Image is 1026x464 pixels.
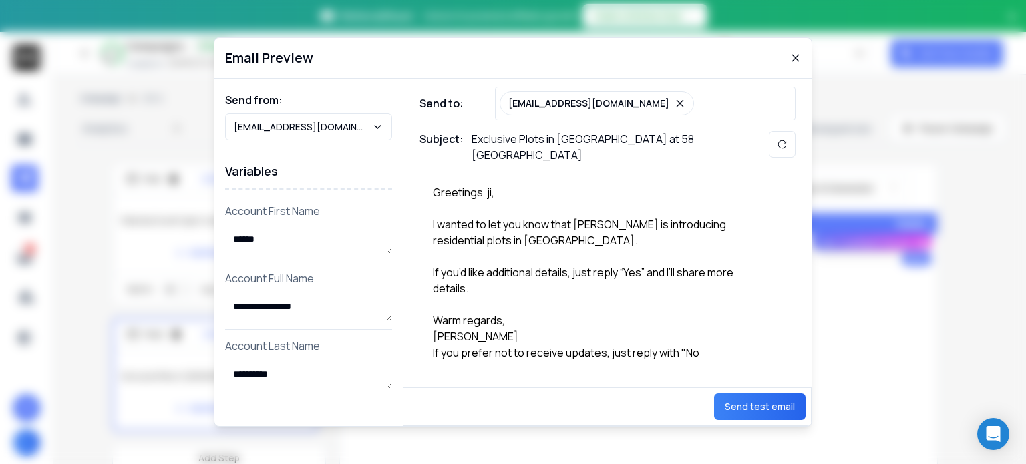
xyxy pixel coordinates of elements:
[472,131,739,163] p: Exclusive Plots in [GEOGRAPHIC_DATA] at 58 [GEOGRAPHIC_DATA]
[225,92,392,108] h1: Send from:
[225,270,392,286] p: Account Full Name
[977,418,1009,450] div: Open Intercom Messenger
[508,97,669,110] p: [EMAIL_ADDRESS][DOMAIN_NAME]
[225,154,392,190] h1: Variables
[419,95,473,111] h1: Send to:
[234,120,372,134] p: [EMAIL_ADDRESS][DOMAIN_NAME]
[225,338,392,354] p: Account Last Name
[714,393,806,420] button: Send test email
[419,131,464,163] h1: Subject:
[419,171,753,363] div: Greetings ji, I wanted to let you know that [PERSON_NAME] is introducing residential plots in [GE...
[225,203,392,219] p: Account First Name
